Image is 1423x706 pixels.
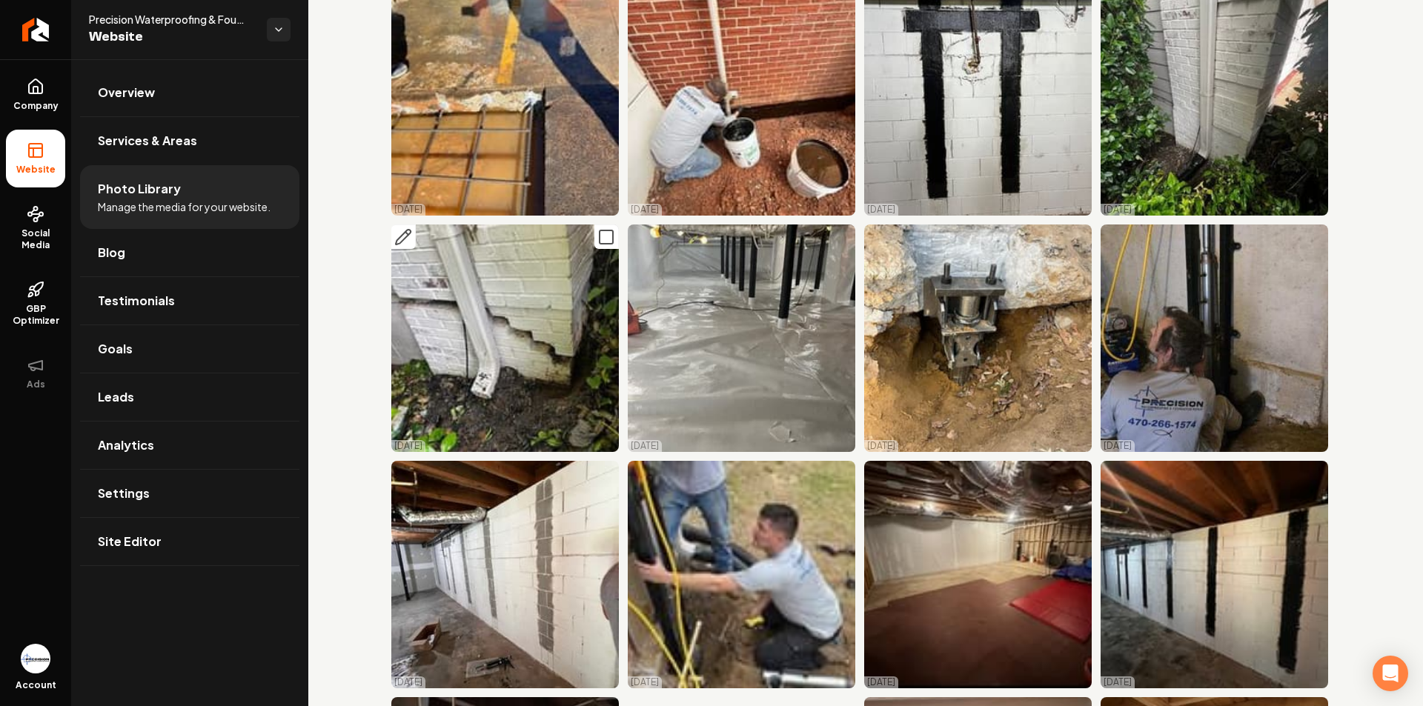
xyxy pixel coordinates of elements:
[98,436,154,454] span: Analytics
[631,676,659,688] p: [DATE]
[98,199,271,214] span: Manage the media for your website.
[628,461,855,688] img: Workers installing drainage pipe outside a house on a construction site.
[80,229,299,276] a: Blog
[6,227,65,251] span: Social Media
[6,303,65,327] span: GBP Optimizer
[7,100,64,112] span: Company
[394,440,422,452] p: [DATE]
[394,204,422,216] p: [DATE]
[80,69,299,116] a: Overview
[1104,676,1132,688] p: [DATE]
[10,164,62,176] span: Website
[1104,440,1132,452] p: [DATE]
[98,388,134,406] span: Leads
[98,292,175,310] span: Testimonials
[98,84,155,101] span: Overview
[394,676,422,688] p: [DATE]
[6,344,65,402] button: Ads
[80,373,299,421] a: Leads
[89,12,255,27] span: Precision Waterproofing & Foundation Repair
[16,679,56,691] span: Account
[6,66,65,124] a: Company
[867,204,895,216] p: [DATE]
[6,193,65,263] a: Social Media
[864,461,1092,688] img: Empty basement with rubber flooring, exercise mat, and insulation-covered ceiling.
[89,27,255,47] span: Website
[21,379,51,390] span: Ads
[391,224,619,452] img: Damage to white brick foundation with exposed soil and drainage pipe. Underpinning issues visible.
[80,117,299,164] a: Services & Areas
[1104,204,1132,216] p: [DATE]
[80,277,299,324] a: Testimonials
[21,644,50,673] img: Precision Waterproofing & Foundation Repair
[631,440,659,452] p: [DATE]
[631,204,659,216] p: [DATE]
[80,518,299,565] a: Site Editor
[1373,656,1408,691] div: Open Intercom Messenger
[98,132,197,150] span: Services & Areas
[98,340,133,358] span: Goals
[80,470,299,517] a: Settings
[22,18,50,41] img: Rebolt Logo
[1101,461,1328,688] img: Basement wall with black waterproofing seams and exposed wooden beams overhead.
[628,224,855,452] img: Crawl space with white vapor barrier, black support posts, and temporary lighting setup.
[98,180,181,198] span: Photo Library
[867,676,895,688] p: [DATE]
[1101,224,1328,452] img: Worker operating a hydraulic lift system for foundation repair in a basement setting.
[80,325,299,373] a: Goals
[391,461,619,688] img: Basement wall undergoing repair with fresh patches on cinder block surface.
[80,422,299,469] a: Analytics
[21,644,50,673] button: Open user button
[98,533,162,550] span: Site Editor
[864,224,1092,452] img: Hydraulic jack positioned under a concrete foundation, ready for lifting and stabilization.
[867,440,895,452] p: [DATE]
[98,244,125,262] span: Blog
[98,484,150,502] span: Settings
[6,269,65,339] a: GBP Optimizer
